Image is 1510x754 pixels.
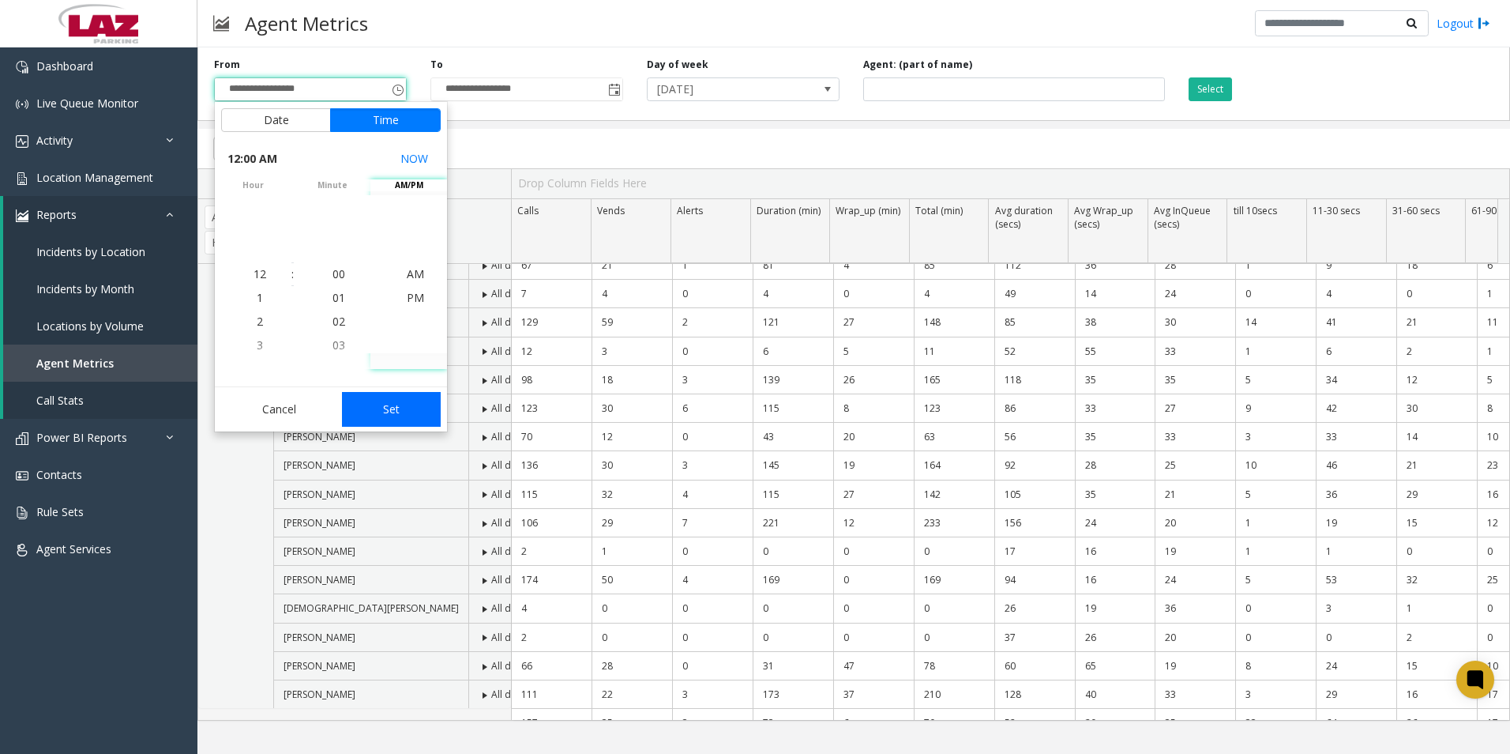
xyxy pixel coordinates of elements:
[512,308,592,337] td: 129
[491,458,530,472] span: All dates
[512,337,592,366] td: 12
[294,179,370,191] span: minute
[994,366,1075,394] td: 118
[1235,423,1316,451] td: 3
[284,573,355,586] span: [PERSON_NAME]
[914,423,994,451] td: 63
[1075,337,1155,366] td: 55
[512,680,592,709] td: 111
[491,287,530,300] span: All dates
[592,709,672,737] td: 35
[597,204,625,217] span: Vends
[1316,537,1396,566] td: 1
[284,659,355,673] span: [PERSON_NAME]
[592,624,672,652] td: 0
[672,423,753,451] td: 0
[1235,680,1316,709] td: 3
[1235,537,1316,566] td: 1
[1234,204,1277,217] span: till 10secs
[1155,251,1235,280] td: 28
[257,290,263,305] span: 1
[672,481,753,509] td: 4
[1075,680,1155,709] td: 40
[994,308,1075,337] td: 85
[672,709,753,737] td: 3
[1154,204,1211,231] span: Avg InQueue (secs)
[672,451,753,480] td: 3
[1075,566,1155,594] td: 16
[753,509,833,537] td: 221
[753,280,833,308] td: 4
[1235,594,1316,623] td: 0
[833,451,914,480] td: 19
[672,624,753,652] td: 0
[1155,537,1235,566] td: 19
[205,231,276,254] span: Hour
[994,337,1075,366] td: 52
[833,394,914,423] td: 8
[1396,481,1477,509] td: 29
[491,601,530,615] span: All dates
[1075,537,1155,566] td: 16
[1396,308,1477,337] td: 21
[512,481,592,509] td: 115
[994,652,1075,680] td: 60
[1075,481,1155,509] td: 35
[430,58,443,72] label: To
[1155,423,1235,451] td: 33
[342,392,441,427] button: Set
[284,545,355,558] span: [PERSON_NAME]
[1075,394,1155,423] td: 33
[16,61,28,74] img: 'icon'
[1155,308,1235,337] td: 30
[994,280,1075,308] td: 49
[994,566,1075,594] td: 94
[491,688,530,701] span: All dates
[36,393,84,408] span: Call Stats
[213,137,313,160] button: Export to PDF
[491,631,530,644] span: All dates
[1235,280,1316,308] td: 0
[394,145,434,173] button: Select now
[389,78,406,100] span: Toggle popup
[16,135,28,148] img: 'icon'
[221,108,331,132] button: Date tab
[3,345,197,382] a: Agent Metrics
[215,179,291,191] span: hour
[833,308,914,337] td: 27
[1155,509,1235,537] td: 20
[1155,624,1235,652] td: 20
[1316,624,1396,652] td: 0
[753,481,833,509] td: 115
[36,170,153,185] span: Location Management
[994,509,1075,537] td: 156
[863,58,972,72] label: Agent: (part of name)
[1235,251,1316,280] td: 1
[914,251,994,280] td: 85
[914,509,994,537] td: 233
[672,337,753,366] td: 0
[257,314,263,329] span: 2
[647,58,708,72] label: Day of week
[833,366,914,394] td: 26
[994,624,1075,652] td: 37
[1075,594,1155,623] td: 19
[648,78,801,100] span: [DATE]
[592,366,672,394] td: 18
[1075,251,1155,280] td: 36
[1235,509,1316,537] td: 1
[512,652,592,680] td: 66
[592,451,672,480] td: 30
[1075,280,1155,308] td: 14
[491,516,530,530] span: All dates
[914,680,994,709] td: 210
[1396,280,1477,308] td: 0
[672,680,753,709] td: 3
[3,196,197,233] a: Reports
[1155,594,1235,623] td: 36
[512,566,592,594] td: 174
[491,373,530,386] span: All dates
[3,307,197,345] a: Locations by Volume
[36,504,84,519] span: Rule Sets
[672,537,753,566] td: 0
